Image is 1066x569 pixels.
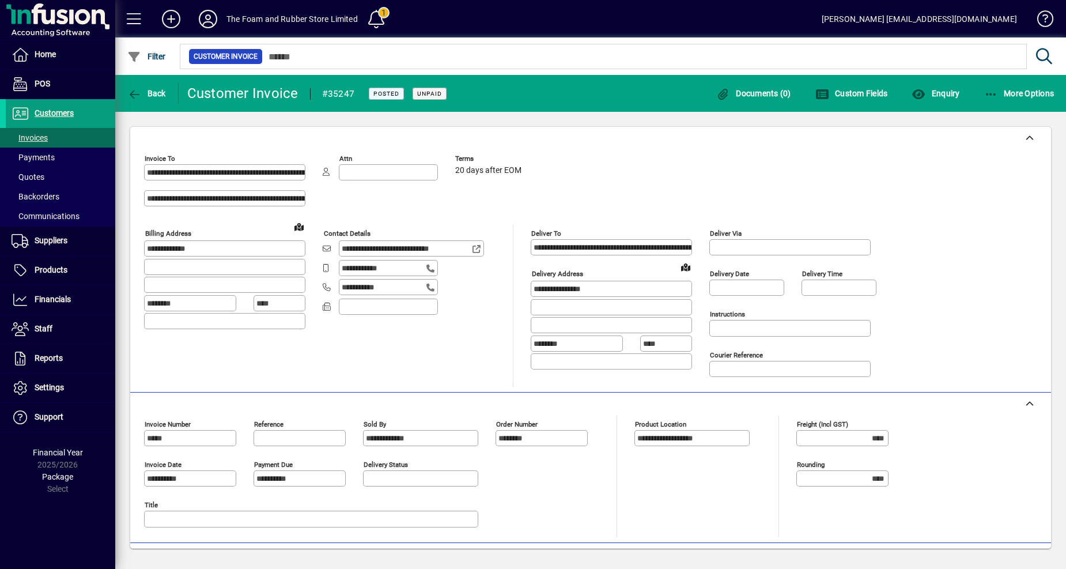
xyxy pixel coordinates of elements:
button: More Options [981,83,1057,104]
a: Communications [6,206,115,226]
a: Invoices [6,128,115,148]
span: Communications [12,212,80,221]
span: Financial Year [33,448,83,457]
a: Backorders [6,187,115,206]
a: Payments [6,148,115,167]
a: Home [6,40,115,69]
a: Financials [6,285,115,314]
a: Quotes [6,167,115,187]
a: Settings [6,374,115,402]
span: Invoices [12,133,48,142]
span: Products [35,265,67,274]
mat-label: Title [145,501,158,509]
span: Support [35,412,63,421]
span: More Options [984,89,1054,98]
span: Package [42,472,73,481]
span: Filter [127,52,166,61]
app-page-header-button: Back [115,83,179,104]
a: Staff [6,315,115,344]
a: Knowledge Base [1029,2,1052,40]
button: Filter [124,46,169,67]
button: Profile [190,9,226,29]
a: Reports [6,344,115,373]
span: Payments [12,153,55,162]
div: The Foam and Rubber Store Limited [226,10,358,28]
span: Enquiry [912,89,959,98]
span: POS [35,79,50,88]
span: Reports [35,353,63,363]
a: Support [6,403,115,432]
a: Suppliers [6,227,115,255]
span: Settings [35,383,64,392]
span: Customers [35,108,74,118]
div: [PERSON_NAME] [EMAIL_ADDRESS][DOMAIN_NAME] [822,10,1017,28]
span: Suppliers [35,236,67,245]
a: Products [6,256,115,285]
span: Staff [35,324,52,333]
button: Add [153,9,190,29]
span: Customer Invoice [194,51,258,62]
span: Quotes [12,172,44,182]
a: POS [6,70,115,99]
span: Home [35,50,56,59]
span: Financials [35,295,71,304]
span: Backorders [12,192,59,201]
